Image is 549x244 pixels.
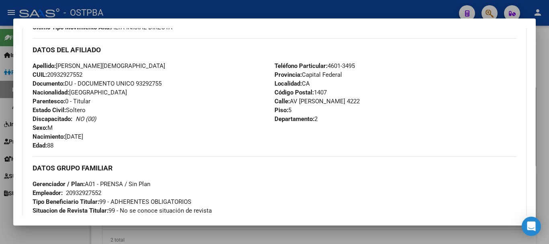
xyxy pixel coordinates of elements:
span: [GEOGRAPHIC_DATA] [33,89,127,96]
h3: DATOS GRUPO FAMILIAR [33,164,516,172]
strong: Documento: [33,80,65,87]
strong: Nacimiento: [33,133,65,140]
span: [DATE] [33,133,83,140]
span: 88 [33,142,53,149]
span: Capital Federal [274,71,342,78]
strong: Piso: [274,107,288,114]
strong: Tipo Beneficiario Titular: [33,198,99,205]
span: [PERSON_NAME][DEMOGRAPHIC_DATA] [33,62,165,70]
strong: Ultimo Tipo Movimiento Alta: [33,24,111,31]
span: ALTA INICIAL DIRECTA [33,24,172,31]
i: NO (00) [76,115,96,123]
strong: Calle: [274,98,290,105]
strong: Teléfono Particular: [274,62,328,70]
span: 1407 [274,89,327,96]
span: 5 [274,107,291,114]
span: 2 [274,115,318,123]
strong: CUIL: [33,71,47,78]
strong: Edad: [33,142,47,149]
div: Open Intercom Messenger [522,217,541,236]
strong: Localidad: [274,80,302,87]
strong: Empleador: [33,189,63,197]
strong: Discapacitado: [33,115,72,123]
div: 20932927552 [66,189,101,197]
strong: Sexo: [33,124,47,131]
strong: Situacion de Revista Titular: [33,207,109,214]
strong: Apellido: [33,62,56,70]
span: CA [274,80,310,87]
strong: Parentesco: [33,98,65,105]
span: Soltero [33,107,86,114]
span: 0 - Titular [33,98,90,105]
span: A01 - PRENSA / Sin Plan [33,180,150,188]
span: 4601-3495 [274,62,355,70]
span: 20932927552 [33,71,82,78]
span: 99 - No se conoce situación de revista [33,207,212,214]
h3: DATOS DEL AFILIADO [33,45,516,54]
strong: Código Postal: [274,89,314,96]
span: DU - DOCUMENTO UNICO 93292755 [33,80,162,87]
strong: Provincia: [274,71,302,78]
span: AV [PERSON_NAME] 4222 [274,98,360,105]
span: M [33,124,53,131]
strong: Estado Civil: [33,107,66,114]
strong: Nacionalidad: [33,89,69,96]
strong: Departamento: [274,115,314,123]
span: 99 - ADHERENTES OBLIGATORIOS [33,198,191,205]
strong: Gerenciador / Plan: [33,180,85,188]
